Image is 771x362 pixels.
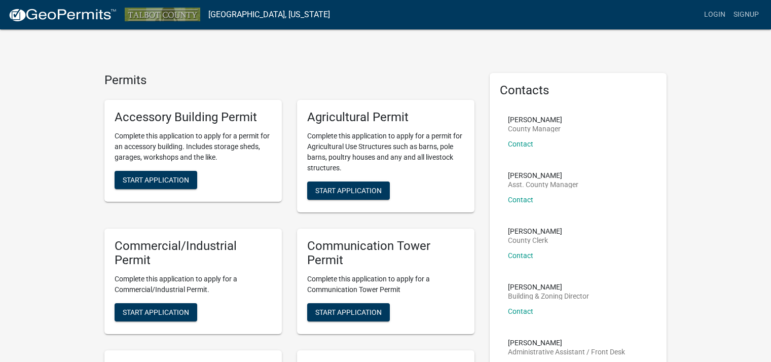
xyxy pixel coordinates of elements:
p: [PERSON_NAME] [508,283,589,291]
a: Contact [508,251,533,260]
p: Asst. County Manager [508,181,578,188]
p: Building & Zoning Director [508,293,589,300]
p: County Clerk [508,237,562,244]
a: Signup [729,5,763,24]
a: Contact [508,196,533,204]
h5: Agricultural Permit [307,110,464,125]
a: Login [700,5,729,24]
h5: Communication Tower Permit [307,239,464,268]
button: Start Application [115,171,197,189]
a: [GEOGRAPHIC_DATA], [US_STATE] [208,6,330,23]
p: [PERSON_NAME] [508,339,625,346]
h4: Permits [104,73,474,88]
p: County Manager [508,125,562,132]
button: Start Application [115,303,197,321]
p: Complete this application to apply for a Communication Tower Permit [307,274,464,295]
p: [PERSON_NAME] [508,228,562,235]
span: Start Application [315,308,382,316]
span: Start Application [315,186,382,194]
p: Complete this application to apply for a Commercial/Industrial Permit. [115,274,272,295]
span: Start Application [123,175,189,184]
p: Administrative Assistant / Front Desk [508,348,625,355]
h5: Commercial/Industrial Permit [115,239,272,268]
img: Talbot County, Georgia [125,8,200,21]
h5: Contacts [500,83,657,98]
p: Complete this application to apply for a permit for an accessory building. Includes storage sheds... [115,131,272,163]
a: Contact [508,307,533,315]
button: Start Application [307,182,390,200]
button: Start Application [307,303,390,321]
h5: Accessory Building Permit [115,110,272,125]
p: Complete this application to apply for a permit for Agricultural Use Structures such as barns, po... [307,131,464,173]
span: Start Application [123,308,189,316]
p: [PERSON_NAME] [508,116,562,123]
a: Contact [508,140,533,148]
p: [PERSON_NAME] [508,172,578,179]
